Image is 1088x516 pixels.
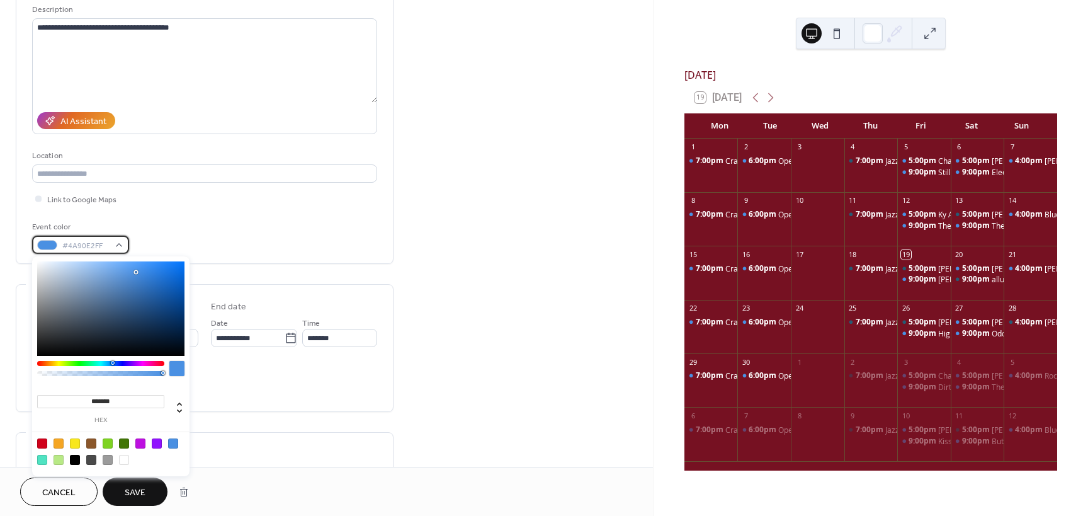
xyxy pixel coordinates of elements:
[897,221,951,231] div: The Fabulous Tonemasters
[696,425,725,435] span: 7:00pm
[897,317,951,328] div: Rick & Gailie
[1007,249,1017,259] div: 21
[897,156,951,166] div: Charlie Horse
[696,370,725,381] span: 7:00pm
[844,425,898,435] div: Jazz & Blues Night
[696,156,725,166] span: 7:00pm
[103,478,167,506] button: Save
[909,317,938,328] span: 5:00pm
[1007,142,1017,152] div: 7
[696,263,725,274] span: 7:00pm
[688,357,698,367] div: 29
[1007,357,1017,367] div: 5
[741,196,751,205] div: 9
[749,317,778,328] span: 6:00pm
[737,156,791,166] div: Open Mic with Joslynn Burford
[684,370,738,381] div: Crash and Burn
[737,263,791,274] div: Open Mic with Joslynn Burford
[86,455,96,465] div: #4A4A4A
[856,209,885,220] span: 7:00pm
[992,156,1051,166] div: [PERSON_NAME]
[725,425,780,435] div: Crash and Burn
[844,317,898,328] div: Jazz & Blues Night
[684,209,738,220] div: Crash and Burn
[795,249,804,259] div: 17
[856,425,885,435] span: 7:00pm
[962,328,992,339] span: 9:00pm
[47,193,116,207] span: Link to Google Maps
[42,486,76,500] span: Cancel
[741,142,751,152] div: 2
[951,263,1004,274] div: Emily Burgess
[992,317,1051,328] div: [PERSON_NAME]
[856,263,885,274] span: 7:00pm
[897,436,951,447] div: Kissers!
[951,328,1004,339] div: Odd Man Rush
[938,382,982,393] div: Dirty Birdies
[795,142,804,152] div: 3
[955,304,964,313] div: 27
[951,425,1004,435] div: Joslynn Burford
[938,328,1002,339] div: High Waters Band
[684,156,738,166] div: Crash and Burn
[749,263,778,274] span: 6:00pm
[992,209,1051,220] div: [PERSON_NAME]
[1015,317,1045,328] span: 4:00pm
[737,370,791,381] div: Open Mic with Joslynn Burford
[885,156,949,166] div: Jazz & Blues Night
[684,67,1057,83] div: [DATE]
[938,209,965,220] div: Ky Anto
[962,221,992,231] span: 9:00pm
[848,249,858,259] div: 18
[951,317,1004,328] div: Chad Wenzel
[856,317,885,328] span: 7:00pm
[135,439,145,449] div: #BD10E0
[856,156,885,166] span: 7:00pm
[1007,196,1017,205] div: 14
[20,478,98,506] button: Cancel
[778,370,889,381] div: Open Mic with [PERSON_NAME]
[737,209,791,220] div: Open Mic with Johann Burkhardt
[778,263,889,274] div: Open Mic with [PERSON_NAME]
[688,304,698,313] div: 22
[86,439,96,449] div: #8B572A
[749,425,778,435] span: 6:00pm
[844,209,898,220] div: Jazz & Blues Night
[938,167,1007,178] div: Still Picking Country
[962,436,992,447] span: 9:00pm
[951,221,1004,231] div: The Hounds of Thunder
[909,156,938,166] span: 5:00pm
[696,209,725,220] span: 7:00pm
[737,425,791,435] div: Open Mic with Johann Burkhardt
[844,370,898,381] div: Jazz & Blues Night
[778,209,889,220] div: Open Mic with [PERSON_NAME]
[897,328,951,339] div: High Waters Band
[684,263,738,274] div: Crash and Burn
[909,209,938,220] span: 5:00pm
[962,382,992,393] span: 9:00pm
[848,196,858,205] div: 11
[909,382,938,393] span: 9:00pm
[962,167,992,178] span: 9:00pm
[725,156,780,166] div: Crash and Burn
[897,274,951,285] div: Brandon Humphrey, Mike & William MacCurdy
[909,167,938,178] span: 9:00pm
[37,112,115,129] button: AI Assistant
[795,304,804,313] div: 24
[938,370,987,381] div: Charlie Horse
[1015,425,1045,435] span: 4:00pm
[955,196,964,205] div: 13
[778,156,889,166] div: Open Mic with [PERSON_NAME]
[946,113,997,139] div: Sat
[885,425,949,435] div: Jazz & Blues Night
[992,425,1051,435] div: [PERSON_NAME]
[992,370,1051,381] div: [PERSON_NAME]
[725,263,780,274] div: Crash and Burn
[885,370,949,381] div: Jazz & Blues Night
[885,209,949,220] div: Jazz & Blues Night
[1004,156,1057,166] div: Brennen Sloan
[846,113,896,139] div: Thu
[962,274,992,285] span: 9:00pm
[1007,304,1017,313] div: 28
